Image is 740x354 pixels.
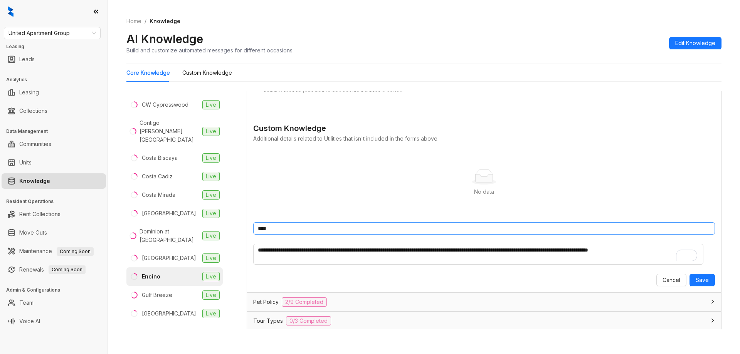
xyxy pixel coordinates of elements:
[2,155,106,170] li: Units
[282,297,327,307] span: 2/9 Completed
[126,32,203,46] h2: AI Knowledge
[247,293,721,311] div: Pet Policy2/9 Completed
[140,119,199,144] div: Contigo [PERSON_NAME][GEOGRAPHIC_DATA]
[656,274,686,286] button: Cancel
[202,153,220,163] span: Live
[142,191,175,199] div: Costa Mirada
[142,101,188,109] div: CW Cypresswood
[202,127,220,136] span: Live
[126,69,170,77] div: Core Knowledge
[710,318,715,323] span: collapsed
[142,172,173,181] div: Costa Cadiz
[202,209,220,218] span: Live
[262,188,706,196] div: No data
[2,136,106,152] li: Communities
[19,262,86,277] a: RenewalsComing Soon
[696,276,709,284] span: Save
[2,295,106,310] li: Team
[19,173,50,189] a: Knowledge
[142,272,160,281] div: Encino
[19,52,35,67] a: Leads
[202,290,220,300] span: Live
[142,254,196,262] div: [GEOGRAPHIC_DATA]
[264,87,404,94] div: Indicate whether pest control services are included in the rent
[19,314,40,329] a: Voice AI
[286,316,331,325] span: 0/3 Completed
[202,190,220,200] span: Live
[675,39,715,47] span: Edit Knowledge
[2,243,106,259] li: Maintenance
[710,299,715,304] span: collapsed
[2,314,106,329] li: Voice AI
[6,76,108,83] h3: Analytics
[2,52,106,67] li: Leads
[6,287,108,294] h3: Admin & Configurations
[142,154,178,162] div: Costa Biscaya
[140,327,199,344] div: Lakes at [GEOGRAPHIC_DATA]
[2,85,106,100] li: Leasing
[247,312,721,330] div: Tour Types0/3 Completed
[19,225,47,240] a: Move Outs
[2,206,106,222] li: Rent Collections
[140,227,199,244] div: Dominion at [GEOGRAPHIC_DATA]
[8,6,13,17] img: logo
[202,100,220,109] span: Live
[126,46,294,54] div: Build and customize automated messages for different occasions.
[142,309,196,318] div: [GEOGRAPHIC_DATA]
[2,103,106,119] li: Collections
[2,173,106,189] li: Knowledge
[6,198,108,205] h3: Resident Operations
[202,253,220,263] span: Live
[202,231,220,240] span: Live
[8,27,96,39] span: United Apartment Group
[19,206,61,222] a: Rent Collections
[663,276,680,284] span: Cancel
[142,209,196,218] div: [GEOGRAPHIC_DATA]
[253,122,715,134] div: Custom Knowledge
[669,37,721,49] button: Edit Knowledge
[19,155,32,170] a: Units
[145,17,146,25] li: /
[19,85,39,100] a: Leasing
[2,225,106,240] li: Move Outs
[142,291,172,299] div: Gulf Breeze
[253,298,279,306] span: Pet Policy
[253,317,283,325] span: Tour Types
[19,103,47,119] a: Collections
[202,309,220,318] span: Live
[182,69,232,77] div: Custom Knowledge
[125,17,143,25] a: Home
[6,43,108,50] h3: Leasing
[19,295,34,310] a: Team
[150,18,180,24] span: Knowledge
[690,274,715,286] button: Save
[49,265,86,274] span: Coming Soon
[6,128,108,135] h3: Data Management
[202,172,220,181] span: Live
[253,244,703,265] textarea: To enrich screen reader interactions, please activate Accessibility in Grammarly extension settings
[19,136,51,152] a: Communities
[57,247,94,256] span: Coming Soon
[202,272,220,281] span: Live
[2,262,106,277] li: Renewals
[253,134,715,143] div: Additional details related to Utilities that isn't included in the forms above.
